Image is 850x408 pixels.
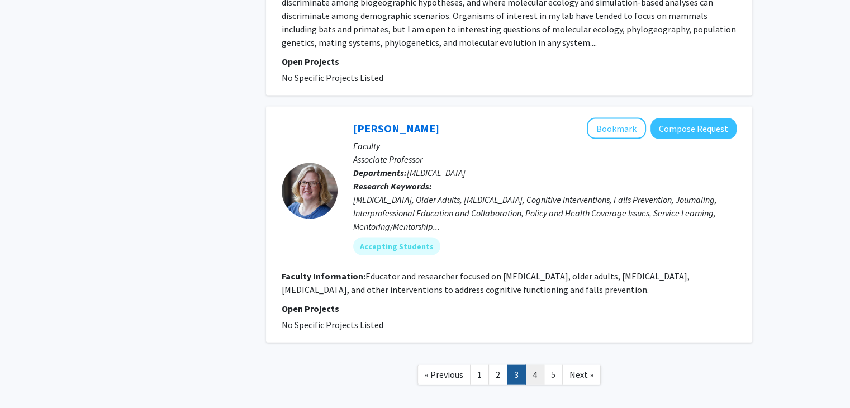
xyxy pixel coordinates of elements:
nav: Page navigation [266,354,752,399]
span: No Specific Projects Listed [282,319,383,330]
a: Previous [417,365,471,385]
p: Faculty [353,139,737,153]
a: Next [562,365,601,385]
iframe: Chat [8,358,48,400]
a: 3 [507,365,526,385]
p: Open Projects [282,55,737,68]
div: [MEDICAL_DATA], Older Adults, [MEDICAL_DATA], Cognitive Interventions, Falls Prevention, Journali... [353,193,737,233]
a: 1 [470,365,489,385]
b: Faculty Information: [282,271,365,282]
p: Open Projects [282,302,737,315]
mat-chip: Accepting Students [353,238,440,255]
button: Compose Request to Dawn De Vries [650,118,737,139]
b: Departments: [353,167,407,178]
span: [MEDICAL_DATA] [407,167,466,178]
span: Next » [569,369,593,380]
span: No Specific Projects Listed [282,72,383,83]
a: 2 [488,365,507,385]
button: Add Dawn De Vries to Bookmarks [587,118,646,139]
a: 4 [525,365,544,385]
a: 5 [544,365,563,385]
b: Research Keywords: [353,181,432,192]
a: [PERSON_NAME] [353,121,439,135]
p: Associate Professor [353,153,737,166]
fg-read-more: Educator and researcher focused on [MEDICAL_DATA], older adults, [MEDICAL_DATA], [MEDICAL_DATA], ... [282,271,690,295]
span: « Previous [425,369,463,380]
